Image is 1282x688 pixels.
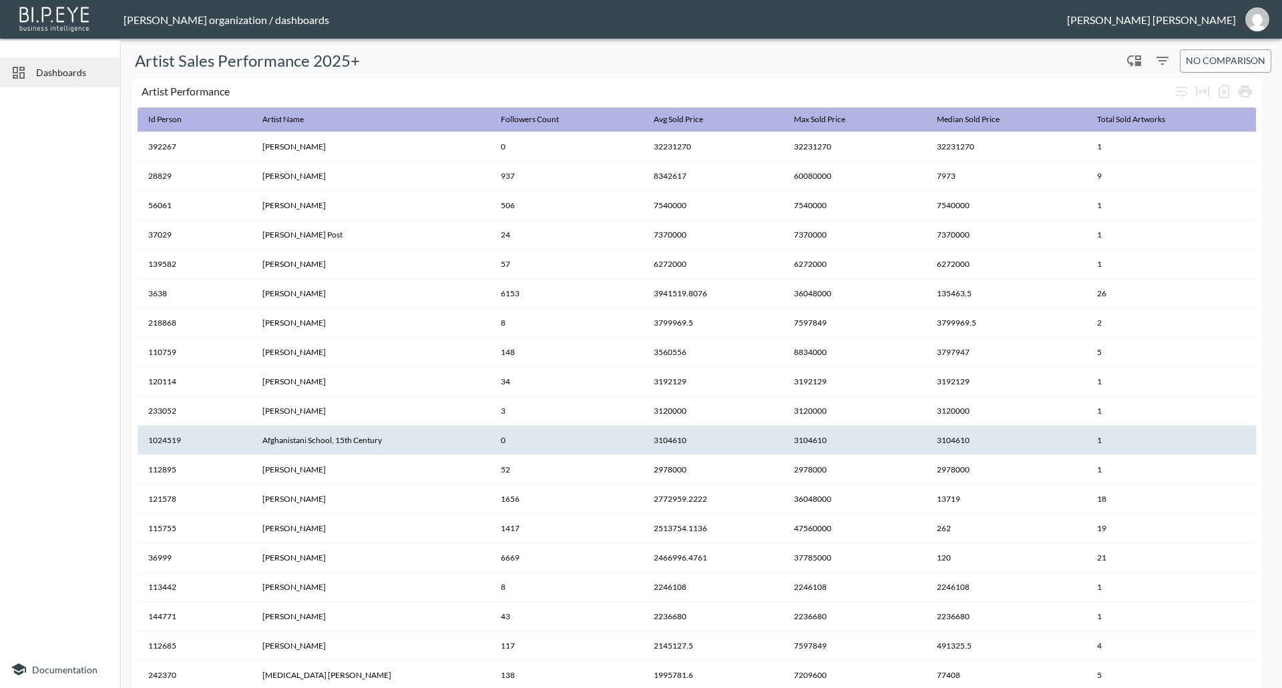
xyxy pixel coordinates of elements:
[490,602,644,631] th: 43
[643,308,783,338] th: 3799969.5
[926,132,1087,161] th: 32231270
[138,631,252,661] th: 112685
[783,602,926,631] th: 2236680
[794,111,845,127] div: Max Sold Price
[783,573,926,602] th: 2246108
[490,250,644,279] th: 57
[1213,81,1235,102] div: Number of rows selected for download: 6854
[490,543,644,573] th: 6669
[1086,573,1256,602] th: 1
[490,455,644,484] th: 52
[252,602,490,631] th: Yuksel Arslan
[1086,484,1256,514] th: 18
[490,308,644,338] th: 8
[926,602,1087,631] th: 2236680
[36,65,110,79] span: Dashboards
[783,543,926,573] th: 37785000
[1086,367,1256,396] th: 1
[1086,396,1256,426] th: 1
[252,220,490,250] th: Frans Janz Post
[1067,13,1236,26] div: [PERSON_NAME] [PERSON_NAME]
[490,484,644,514] th: 1656
[252,367,490,396] th: Zhao Bandi
[643,514,783,543] th: 2513754.1136
[926,220,1087,250] th: 7370000
[1086,250,1256,279] th: 1
[643,543,783,573] th: 2466996.4761
[490,220,644,250] th: 24
[490,426,644,455] th: 0
[783,396,926,426] th: 3120000
[1235,81,1256,102] div: Print
[138,484,252,514] th: 121578
[926,161,1087,191] th: 7973
[1152,50,1173,71] button: Filters
[1170,81,1192,102] div: Wrap text
[654,111,720,127] span: Avg Sold Price
[926,308,1087,338] th: 3799969.5
[138,279,252,308] th: 3638
[138,514,252,543] th: 115755
[1097,111,1165,127] div: Total Sold Artworks
[490,132,644,161] th: 0
[1086,308,1256,338] th: 2
[1086,191,1256,220] th: 1
[643,396,783,426] th: 3120000
[783,279,926,308] th: 36048000
[252,631,490,661] th: Giuseppe Castiglione
[937,111,1017,127] span: Median Sold Price
[490,631,644,661] th: 117
[1086,631,1256,661] th: 4
[926,338,1087,367] th: 3797947
[1180,49,1271,73] button: No comparison
[926,484,1087,514] th: 13719
[783,161,926,191] th: 60080000
[1186,53,1265,69] span: No comparison
[783,426,926,455] th: 3104610
[926,455,1087,484] th: 2978000
[252,543,490,573] th: Mark Rothko
[783,132,926,161] th: 32231270
[783,338,926,367] th: 8834000
[148,111,182,127] div: Id Person
[138,308,252,338] th: 218868
[783,514,926,543] th: 47560000
[643,631,783,661] th: 2145127.5
[138,367,252,396] th: 120114
[926,543,1087,573] th: 120
[643,250,783,279] th: 6272000
[783,455,926,484] th: 2978000
[1245,7,1269,31] img: d3b79b7ae7d6876b06158c93d1632626
[643,602,783,631] th: 2236680
[1097,111,1183,127] span: Total Sold Artworks
[138,191,252,220] th: 56061
[252,161,490,191] th: Anita Magsaysay-Ho
[490,514,644,543] th: 1417
[501,111,576,127] span: Followers Count
[252,426,490,455] th: Afghanistani School, 15th Century
[1192,81,1213,102] div: Toggle table layout between fixed and auto (default: auto)
[1086,426,1256,455] th: 1
[926,396,1087,426] th: 3120000
[142,85,1170,97] div: Artist Performance
[1086,455,1256,484] th: 1
[252,455,490,484] th: Adriaen Coorte
[643,573,783,602] th: 2246108
[138,338,252,367] th: 110759
[490,573,644,602] th: 8
[926,367,1087,396] th: 3192129
[1086,161,1256,191] th: 9
[262,111,304,127] div: Artist Name
[32,664,97,675] span: Documentation
[643,367,783,396] th: 3192129
[783,484,926,514] th: 36048000
[1086,279,1256,308] th: 26
[937,111,1000,127] div: Median Sold Price
[1236,3,1279,35] button: jessica@mutualart.com
[252,132,490,161] th: Rao Jie
[1086,132,1256,161] th: 1
[1086,338,1256,367] th: 5
[926,250,1087,279] th: 6272000
[138,602,252,631] th: 144771
[138,220,252,250] th: 37029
